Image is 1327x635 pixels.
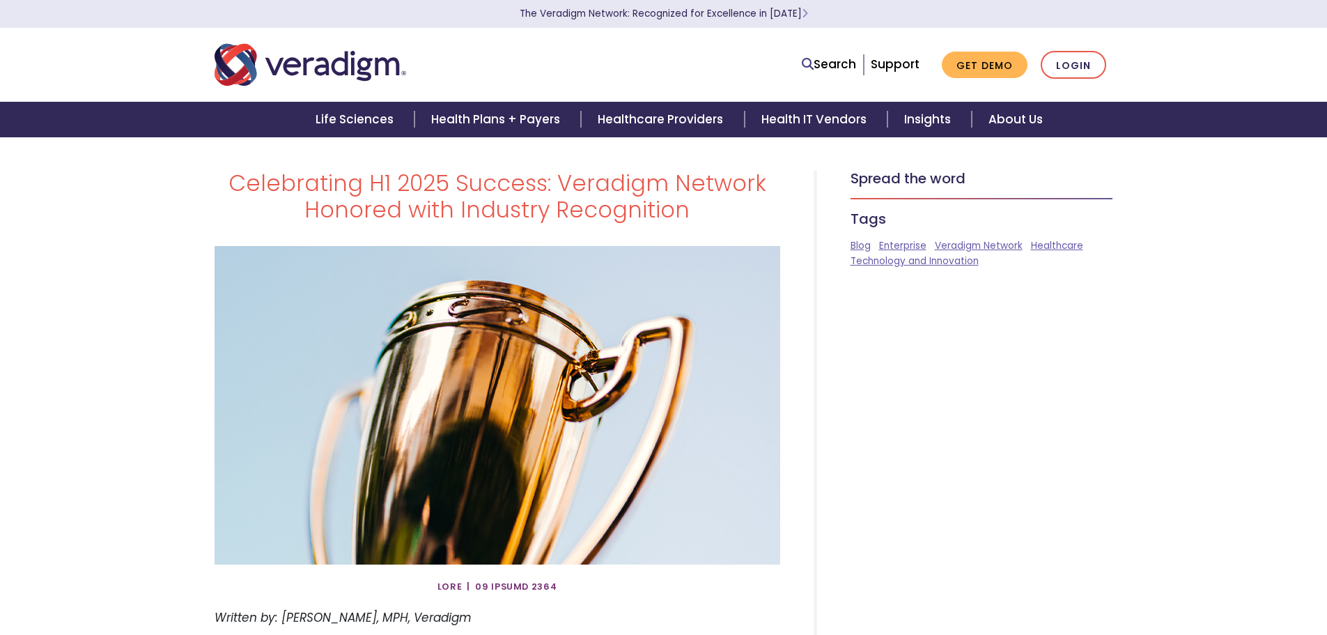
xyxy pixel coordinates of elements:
h1: Celebrating H1 2025 Success: Veradigm Network Honored with Industry Recognition [215,170,780,224]
a: Healthcare Providers [581,102,744,137]
a: Veradigm Network [935,239,1023,252]
h5: Tags [851,211,1113,227]
a: Search [802,55,856,74]
a: Enterprise [879,239,926,252]
a: About Us [972,102,1060,137]
em: Written by: [PERSON_NAME], MPH, Veradigm [215,609,472,626]
a: Health Plans + Payers [414,102,581,137]
h5: Spread the word [851,170,1113,187]
a: Support [871,56,919,72]
a: Healthcare Technology and Innovation [851,239,1083,268]
a: Life Sciences [299,102,414,137]
a: Health IT Vendors [745,102,887,137]
a: The Veradigm Network: Recognized for Excellence in [DATE]Learn More [520,7,808,20]
span: Lore | 09 Ipsumd 2364 [437,576,557,598]
a: Login [1041,51,1106,79]
a: Insights [887,102,972,137]
span: Learn More [802,7,808,20]
img: Veradigm logo [215,42,406,88]
a: Blog [851,239,871,252]
a: Get Demo [942,52,1027,79]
